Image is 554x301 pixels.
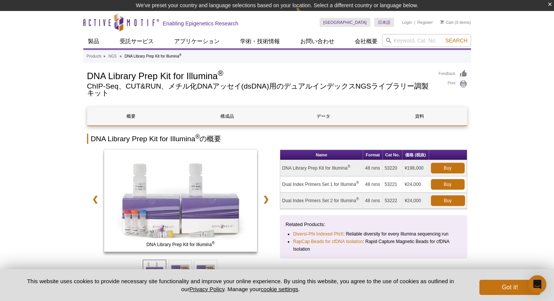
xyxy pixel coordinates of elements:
a: Feedback [439,70,467,78]
span: Search [445,37,467,44]
a: Register [417,20,433,25]
a: Buy [431,195,465,206]
a: アプリケーション [170,34,224,48]
td: ¥198,000 [403,160,429,176]
th: Format [363,150,383,160]
a: お問い合わせ [296,34,339,48]
td: ¥24,000 [403,193,429,209]
td: Dual Index Primers Set 1 for Illumina [280,176,363,193]
a: 会社概要 [350,34,382,48]
sup: ® [218,69,223,77]
th: Cat No. [383,150,403,160]
img: Your Cart [440,20,444,24]
li: | [414,18,415,27]
li: (0 items) [440,18,471,27]
td: 53222 [383,193,403,209]
sup: ® [356,181,359,185]
a: データ [280,107,367,125]
h2: Enabling Epigenetics Research [163,20,239,27]
h2: ChIP-Seq、CUT&RUN、メチル化DNAアッセイ(dsDNA)用のデュアルインデックスNGSライブラリー調製キット [87,83,431,97]
sup: ® [348,164,350,168]
p: Related Products: [286,221,462,228]
span: DNA Library Prep Kit for Illumina [106,241,256,248]
a: Privacy Policy [189,286,224,292]
a: 受託サービス [115,34,158,48]
a: Cart [440,20,454,25]
a: Print [439,80,467,88]
a: [GEOGRAPHIC_DATA] [320,18,371,27]
a: Buy [431,179,465,190]
td: 48 rxns [363,193,383,209]
img: DNA Library Prep Kit for Illumina [104,150,257,252]
li: : Rapid Capture Magnetic Beads for cfDNA Isolation [293,238,455,253]
li: » [103,54,106,58]
td: Dual Index Primers Set 2 for Illumina [280,193,363,209]
td: 48 rxns [363,160,383,176]
td: ¥24,000 [403,176,429,193]
a: ❮ [87,190,103,208]
h2: DNA Library Prep Kit for Illumina の概要 [87,134,467,144]
a: DNA Library Prep Kit for Illumina [104,150,257,254]
th: Name [280,150,363,160]
a: 資料 [376,107,463,125]
h1: DNA Library Prep Kit for Illumina [87,70,431,81]
sup: ® [212,241,214,245]
button: cookie settings [261,286,298,292]
a: Products [87,53,101,60]
a: Diversi-Phi Indexed PhiX [293,230,343,238]
td: 53220 [383,160,403,176]
div: Open Intercom Messenger [528,275,546,293]
a: NGS [108,53,117,60]
td: 48 rxns [363,176,383,193]
button: Search [443,37,470,44]
sup: ® [179,53,181,56]
td: 53221 [383,176,403,193]
a: 製品 [83,34,104,48]
a: Login [402,20,412,25]
th: 価格 (税抜) [403,150,429,160]
a: Buy [431,163,465,173]
a: 概要 [87,107,175,125]
button: Got it! [479,280,540,295]
a: 構成品 [184,107,271,125]
img: Change Here [296,6,316,23]
a: 日本語 [374,18,394,27]
sup: ® [195,133,200,140]
sup: ® [356,197,359,201]
a: 学術・技術情報 [236,34,284,48]
li: » [120,54,122,58]
a: ❯ [258,190,274,208]
li: : Reliable diversity for every Illumina sequencing run [293,230,455,238]
td: DNA Library Prep Kit for Illumina [280,160,363,176]
input: Keyword, Cat. No. [382,34,471,47]
a: RapCap Beads for cfDNA Isolation [293,238,363,245]
p: This website uses cookies to provide necessary site functionality and improve your online experie... [14,277,467,293]
li: DNA Library Prep Kit for Illumina [125,54,181,58]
